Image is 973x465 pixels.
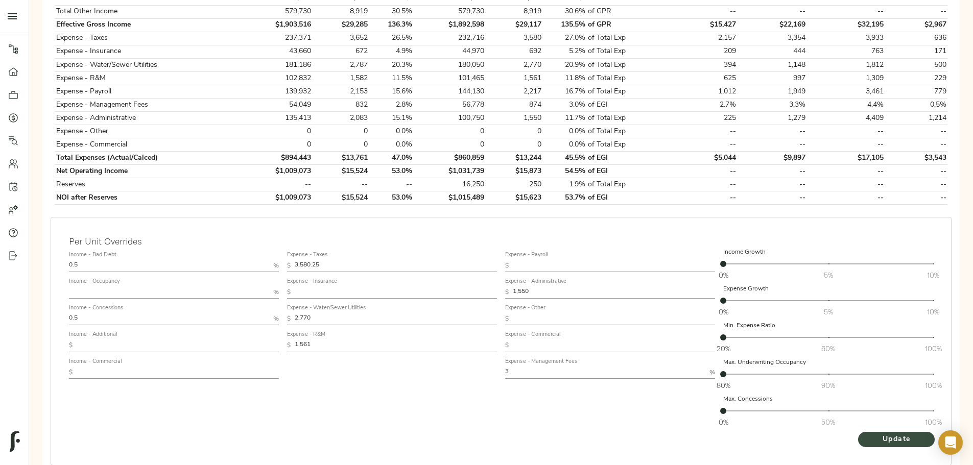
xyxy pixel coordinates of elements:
[313,99,369,112] td: 832
[313,45,369,58] td: 672
[662,32,737,45] td: 2,157
[885,32,947,45] td: 636
[55,191,243,205] td: NOI after Reserves
[885,165,947,178] td: --
[313,5,369,18] td: 8,919
[542,45,587,58] td: 5.2%
[738,138,807,152] td: --
[273,288,279,297] p: %
[717,380,730,390] span: 80%
[738,125,807,138] td: --
[542,191,587,205] td: 53.7%
[369,125,414,138] td: 0.0%
[885,85,947,99] td: 779
[505,332,560,338] label: Expense - Commercial
[505,359,577,364] label: Expense - Management Fees
[55,45,243,58] td: Expense - Insurance
[486,85,542,99] td: 2,217
[587,165,662,178] td: of EGI
[868,433,924,446] span: Update
[243,32,313,45] td: 237,371
[719,270,728,280] span: 0%
[486,45,542,58] td: 692
[925,417,942,427] span: 100%
[486,18,542,32] td: $29,117
[662,99,737,112] td: 2.7%
[55,59,243,72] td: Expense - Water/Sewer Utilities
[885,112,947,125] td: 1,214
[69,279,120,284] label: Income - Occupancy
[69,306,124,311] label: Income - Concessions
[243,45,313,58] td: 43,660
[723,284,933,293] p: Expense Growth
[287,341,291,350] p: $
[486,112,542,125] td: 1,550
[587,32,662,45] td: of Total Exp
[486,191,542,205] td: $15,623
[723,321,933,330] p: Min. Expense Ratio
[313,32,369,45] td: 3,652
[55,152,243,165] td: Total Expenses (Actual/Calced)
[587,5,662,18] td: of GPR
[69,359,122,364] label: Income - Commercial
[369,152,414,165] td: 47.0%
[243,125,313,138] td: 0
[723,248,933,257] p: Income Growth
[414,99,486,112] td: 56,778
[709,368,715,377] p: %
[723,358,933,367] p: Max. Underwriting Occupancy
[925,380,942,390] span: 100%
[738,165,807,178] td: --
[807,165,885,178] td: --
[10,431,20,452] img: logo
[55,85,243,99] td: Expense - Payroll
[587,191,662,205] td: of EGI
[542,178,587,191] td: 1.9%
[287,279,337,284] label: Expense - Insurance
[313,59,369,72] td: 2,787
[369,99,414,112] td: 2.8%
[414,59,486,72] td: 180,050
[807,85,885,99] td: 3,461
[55,125,243,138] td: Expense - Other
[414,32,486,45] td: 232,716
[587,178,662,191] td: of Total Exp
[738,178,807,191] td: --
[885,5,947,18] td: --
[287,252,328,258] label: Expense - Taxes
[807,191,885,205] td: --
[738,152,807,165] td: $9,897
[925,344,942,354] span: 100%
[738,191,807,205] td: --
[243,165,313,178] td: $1,009,073
[414,85,486,99] td: 144,130
[807,152,885,165] td: $17,105
[542,72,587,85] td: 11.8%
[807,99,885,112] td: 4.4%
[414,72,486,85] td: 101,465
[414,138,486,152] td: 0
[414,178,486,191] td: 16,250
[587,99,662,112] td: of EGI
[723,395,933,404] p: Max. Concessions
[414,152,486,165] td: $860,859
[69,332,117,338] label: Income - Additional
[505,279,566,284] label: Expense - Administrative
[243,18,313,32] td: $1,903,516
[414,165,486,178] td: $1,031,739
[542,18,587,32] td: 135.5%
[69,341,73,350] p: $
[414,191,486,205] td: $1,015,489
[885,99,947,112] td: 0.5%
[719,307,728,317] span: 0%
[807,32,885,45] td: 3,933
[505,288,509,297] p: $
[542,5,587,18] td: 30.6%
[486,5,542,18] td: 8,919
[243,178,313,191] td: --
[587,85,662,99] td: of Total Exp
[243,85,313,99] td: 139,932
[243,191,313,205] td: $1,009,073
[542,99,587,112] td: 3.0%
[414,5,486,18] td: 579,730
